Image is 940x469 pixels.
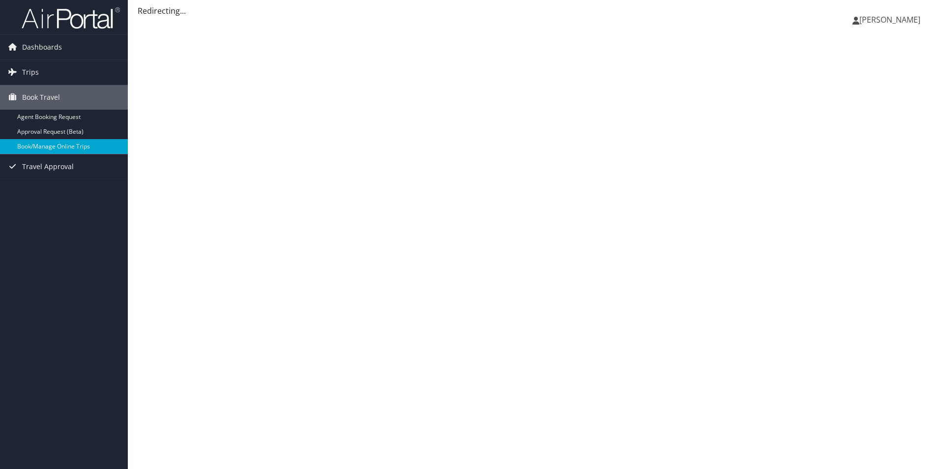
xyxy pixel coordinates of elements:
[22,154,74,179] span: Travel Approval
[22,6,120,29] img: airportal-logo.png
[138,5,930,17] div: Redirecting...
[22,35,62,59] span: Dashboards
[852,5,930,34] a: [PERSON_NAME]
[22,60,39,85] span: Trips
[22,85,60,110] span: Book Travel
[859,14,920,25] span: [PERSON_NAME]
